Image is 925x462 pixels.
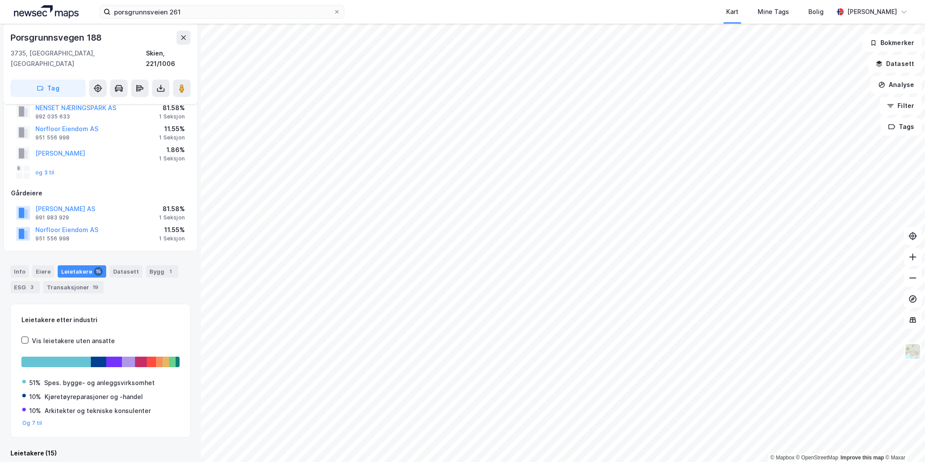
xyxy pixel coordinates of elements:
[904,343,921,360] img: Z
[44,378,155,388] div: Spes. bygge- og anleggsvirksomhet
[146,265,178,278] div: Bygg
[159,134,185,141] div: 1 Seksjon
[14,5,79,18] img: logo.a4113a55bc3d86da70a041830d287a7e.svg
[159,113,185,120] div: 1 Seksjon
[111,5,333,18] input: Søk på adresse, matrikkel, gårdeiere, leietakere eller personer
[29,406,41,416] div: 10%
[32,336,115,346] div: Vis leietakere uten ansatte
[847,7,897,17] div: [PERSON_NAME]
[45,392,143,402] div: Kjøretøyreparasjoner og -handel
[796,455,838,461] a: OpenStreetMap
[881,118,922,135] button: Tags
[726,7,738,17] div: Kart
[35,214,69,221] div: 991 983 929
[10,80,86,97] button: Tag
[45,406,151,416] div: Arkitekter og tekniske konsulenter
[881,420,925,462] iframe: Chat Widget
[863,34,922,52] button: Bokmerker
[770,455,794,461] a: Mapbox
[159,155,185,162] div: 1 Seksjon
[32,265,54,278] div: Eiere
[29,392,41,402] div: 10%
[43,281,104,293] div: Transaksjoner
[159,145,185,155] div: 1.86%
[159,103,185,113] div: 81.58%
[166,267,175,276] div: 1
[29,378,41,388] div: 51%
[10,48,146,69] div: 3735, [GEOGRAPHIC_DATA], [GEOGRAPHIC_DATA]
[35,235,69,242] div: 951 556 998
[808,7,824,17] div: Bolig
[841,455,884,461] a: Improve this map
[35,134,69,141] div: 951 556 998
[159,214,185,221] div: 1 Seksjon
[868,55,922,73] button: Datasett
[21,315,180,325] div: Leietakere etter industri
[159,124,185,134] div: 11.55%
[871,76,922,94] button: Analyse
[10,448,191,459] div: Leietakere (15)
[159,225,185,235] div: 11.55%
[10,281,40,293] div: ESG
[91,283,100,292] div: 19
[159,235,185,242] div: 1 Seksjon
[758,7,789,17] div: Mine Tags
[22,420,42,427] button: Og 7 til
[28,283,36,292] div: 3
[146,48,191,69] div: Skien, 221/1006
[58,265,106,278] div: Leietakere
[10,265,29,278] div: Info
[35,113,70,120] div: 992 035 633
[110,265,142,278] div: Datasett
[159,204,185,214] div: 81.58%
[94,267,103,276] div: 15
[11,188,190,198] div: Gårdeiere
[880,97,922,115] button: Filter
[10,31,104,45] div: Porsgrunnsvegen 188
